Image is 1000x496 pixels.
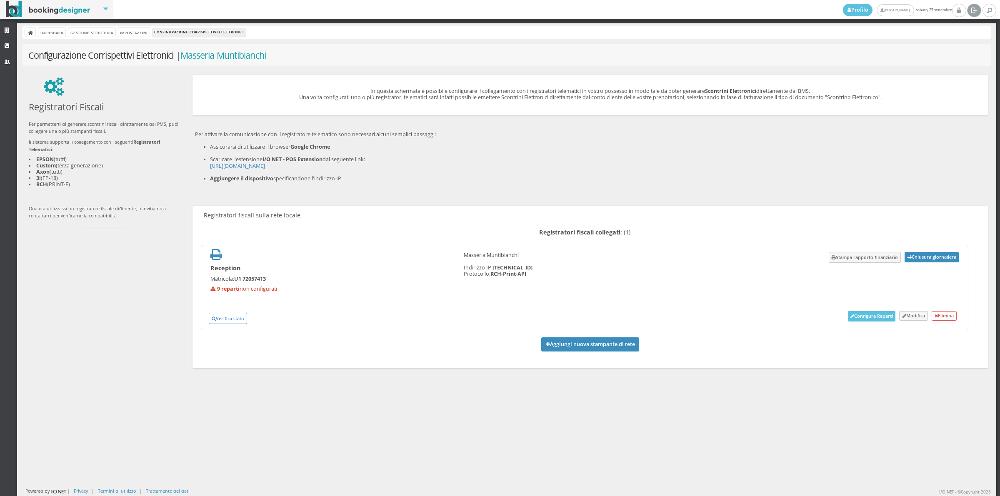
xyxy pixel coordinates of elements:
h4: Registratori fiscali sulla rete locale [198,209,982,221]
b: I/O NET - POS Extension [262,156,322,163]
li: Scaricare l'estensione dal seguente link: [210,156,979,175]
b: 3i [36,174,41,182]
a: Trattamento dei dati [146,488,190,494]
h3: Configurazione Corrispettivi Elettronici | [28,50,985,61]
small: Il sistema supporta il collegamento con i seguenti : [29,139,160,152]
a: [URL][DOMAIN_NAME] [210,162,265,169]
li: (tutti) [29,169,179,175]
h5: non configurati [210,286,452,292]
li: Assicurarsi di utilizzare il browser [210,144,979,156]
a: Impostazioni [118,28,150,37]
b: Reception [210,264,240,272]
small: Qualora utilizzassi un registratore fiscale differente, ti invitiamo a contattarci per verificarn... [29,205,166,219]
h4: : (1) [198,229,971,236]
b: 9 reparti [217,285,240,292]
div: Masseria Muntibianchi [464,252,706,258]
b: Axon [36,168,50,175]
b: EPSON [36,156,54,163]
a: Profilo [843,4,873,16]
div: | [92,488,94,494]
b: Google Chrome [290,143,330,150]
a: Gestione Struttura [68,28,115,37]
button: Aggiungi nuova stampante di rete [541,337,640,351]
li: specificandone l'indirizzo IP [210,175,979,188]
li: (terza generazione) [29,162,179,169]
div: | [140,488,142,494]
span: sabato, 27 settembre [843,4,952,16]
button: Verifica stato [209,313,247,324]
b: Scontrini Elettronici [705,87,756,95]
small: Per permetterti di generare scontrini fiscali direttamente dal PMS, puoi collegare una o più stam... [29,121,178,134]
h5: Per attivare la comunicazione con il registratore telematico sono necessari alcuni semplici passa... [195,131,979,188]
h5: Matricola: [210,276,452,282]
strong: RCH-Print-API [490,270,526,277]
b: Registratori Telematici [29,139,160,152]
h3: Registratori Fiscali [29,102,179,112]
strong: [TECHNICAL_ID] [492,264,532,271]
b: RCH [36,181,47,188]
h5: Indirizzo IP: Protocollo: [458,252,711,283]
a: [PERSON_NAME] [877,4,914,16]
button: Stampa rapporto finanziario [829,252,901,263]
a: Modifica [899,311,928,321]
li: Configurazione Corrispettivi Elettronici [152,28,246,37]
div: Powered by | [25,488,70,495]
b: Registratori fiscali collegati [539,228,620,236]
a: Elimina [932,311,957,321]
b: Aggiungere il dispositivo [210,175,273,182]
a: Dashboard [38,28,65,37]
li: (PRINT-F) [29,181,179,187]
b: Custom [36,162,56,169]
strong: U1 72057413 [234,275,266,282]
button: Chiusura giornaliera [905,252,959,262]
button: Configura Reparti [848,311,896,322]
li: (tutti) [29,156,179,162]
span: Masseria Muntibianchi [180,49,266,61]
img: BookingDesigner.com [6,1,90,17]
h5: In questa schermata è possibile configurare il collegamento con i registratori telematici in vost... [198,88,982,100]
li: (FP-18) [29,175,179,181]
a: Privacy [74,488,88,494]
a: Termini di utilizzo [98,488,136,494]
img: ionet_small_logo.png [50,488,67,495]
